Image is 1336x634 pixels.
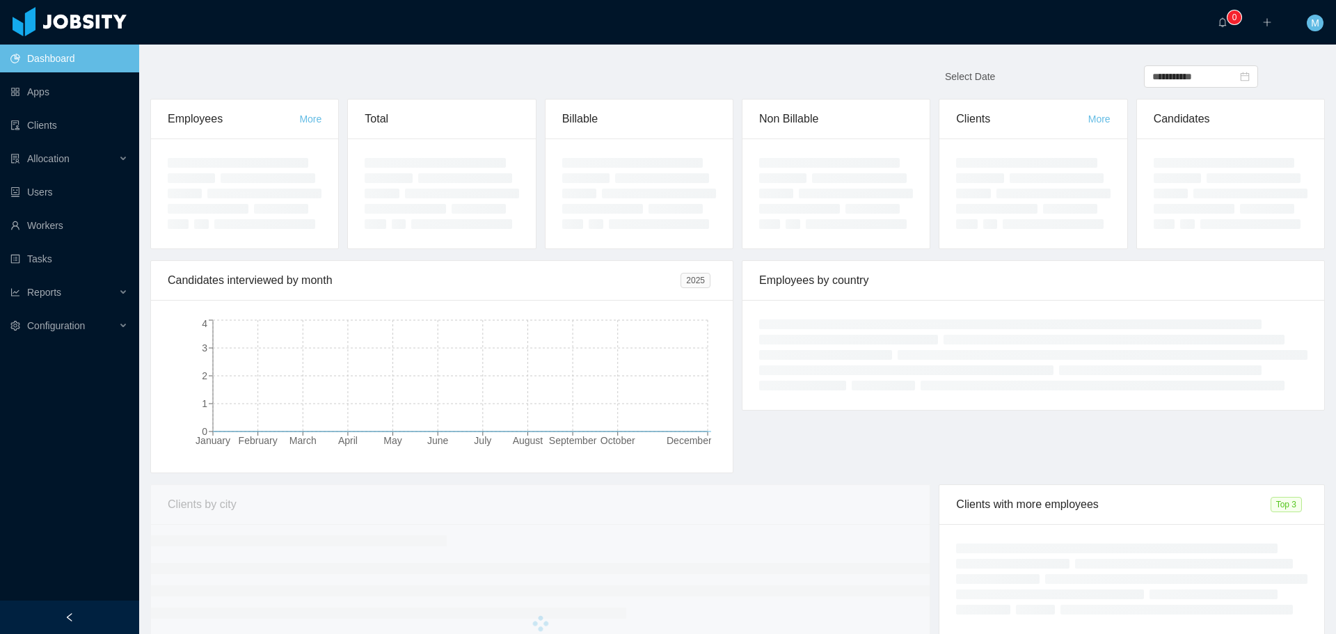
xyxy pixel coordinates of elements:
tspan: January [196,435,230,446]
span: M [1311,15,1319,31]
tspan: March [289,435,317,446]
span: Reports [27,287,61,298]
a: icon: profileTasks [10,245,128,273]
div: Billable [562,100,716,138]
i: icon: setting [10,321,20,331]
tspan: 2 [202,370,207,381]
i: icon: calendar [1240,72,1250,81]
sup: 0 [1227,10,1241,24]
tspan: September [549,435,597,446]
a: icon: robotUsers [10,178,128,206]
a: More [299,113,321,125]
a: icon: appstoreApps [10,78,128,106]
a: icon: pie-chartDashboard [10,45,128,72]
tspan: August [513,435,543,446]
i: icon: solution [10,154,20,164]
span: Allocation [27,153,70,164]
div: Total [365,100,518,138]
a: icon: auditClients [10,111,128,139]
div: Candidates interviewed by month [168,261,681,300]
div: Employees [168,100,299,138]
tspan: April [338,435,358,446]
tspan: 0 [202,426,207,437]
tspan: May [383,435,401,446]
a: More [1088,113,1111,125]
span: Configuration [27,320,85,331]
div: Candidates [1154,100,1307,138]
div: Clients with more employees [956,485,1270,524]
tspan: October [601,435,635,446]
i: icon: plus [1262,17,1272,27]
span: Select Date [945,71,995,82]
tspan: June [427,435,449,446]
tspan: July [474,435,491,446]
tspan: February [239,435,278,446]
i: icon: bell [1218,17,1227,27]
div: Clients [956,100,1088,138]
i: icon: line-chart [10,287,20,297]
tspan: 4 [202,318,207,329]
div: Employees by country [759,261,1307,300]
span: 2025 [681,273,710,288]
a: icon: userWorkers [10,212,128,239]
tspan: 3 [202,342,207,354]
div: Non Billable [759,100,913,138]
tspan: 1 [202,398,207,409]
span: Top 3 [1271,497,1302,512]
tspan: December [667,435,712,446]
